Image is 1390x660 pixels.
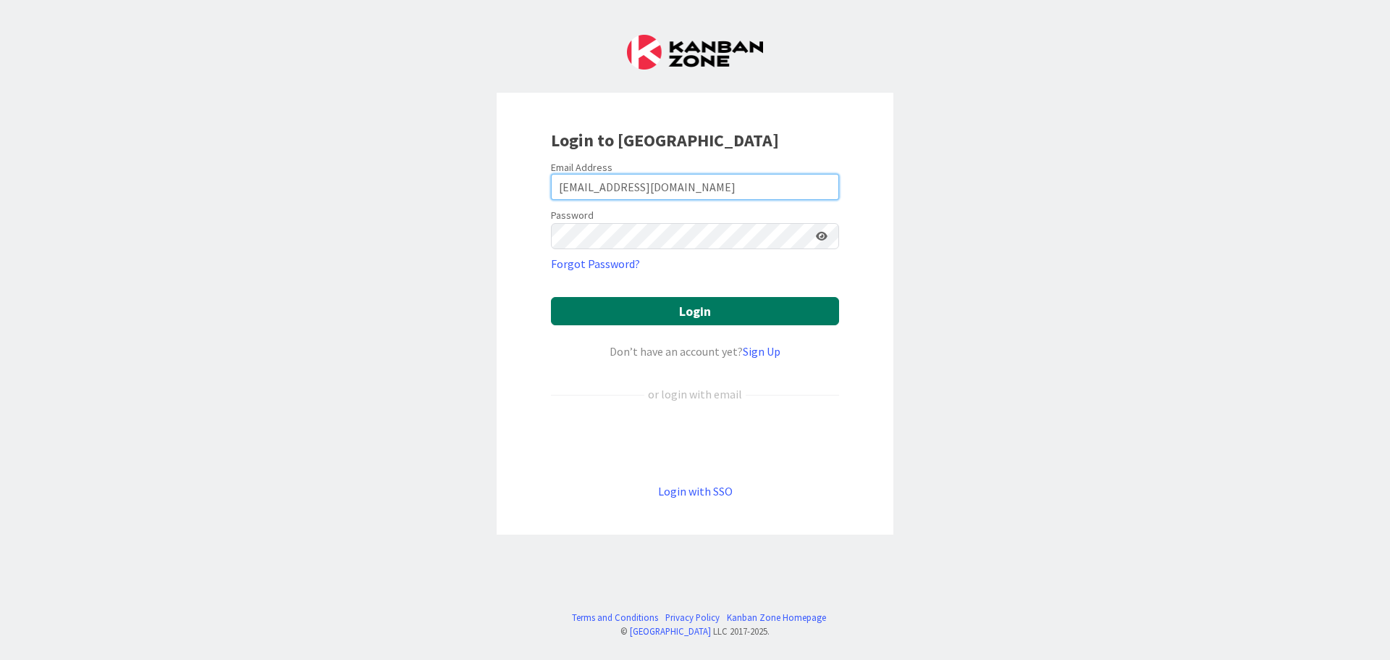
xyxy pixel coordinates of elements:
[630,625,711,637] a: [GEOGRAPHIC_DATA]
[565,625,826,638] div: © LLC 2017- 2025 .
[665,611,720,625] a: Privacy Policy
[627,35,763,70] img: Kanban Zone
[658,484,733,498] a: Login with SSO
[551,208,594,223] label: Password
[551,161,612,174] label: Email Address
[551,255,640,272] a: Forgot Password?
[572,611,658,625] a: Terms and Conditions
[644,385,746,403] div: or login with email
[551,129,779,151] b: Login to [GEOGRAPHIC_DATA]
[743,344,780,359] a: Sign Up
[551,343,839,360] div: Don’t have an account yet?
[544,427,846,459] iframe: Sign in with Google Button
[551,297,839,325] button: Login
[727,611,826,625] a: Kanban Zone Homepage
